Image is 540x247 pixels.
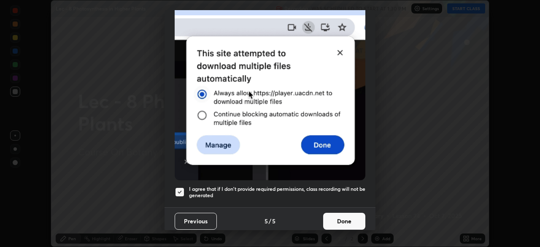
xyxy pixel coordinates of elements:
[265,217,268,225] h4: 5
[272,217,275,225] h4: 5
[175,213,217,230] button: Previous
[323,213,365,230] button: Done
[189,186,365,199] h5: I agree that if I don't provide required permissions, class recording will not be generated
[269,217,271,225] h4: /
